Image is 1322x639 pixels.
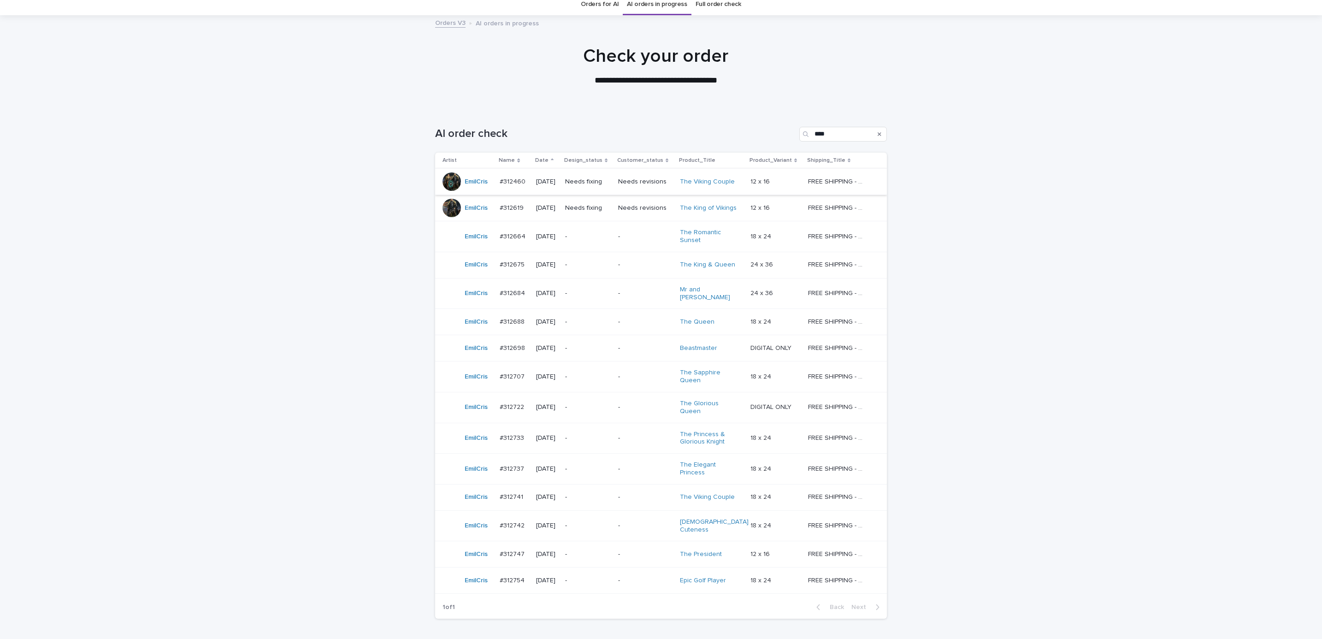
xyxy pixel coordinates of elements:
p: - [618,550,673,558]
p: Shipping_Title [807,155,845,166]
p: FREE SHIPPING - preview in 1-2 business days, after your approval delivery will take 5-10 b.d. [808,259,868,269]
p: [DATE] [536,178,558,186]
p: - [618,261,673,269]
p: - [565,233,611,241]
p: [DATE] [536,290,558,297]
p: - [565,577,611,585]
p: #312460 [500,176,527,186]
p: [DATE] [536,493,558,501]
p: 18 x 24 [750,575,773,585]
a: Epic Golf Player [680,577,726,585]
a: The Glorious Queen [680,400,738,415]
p: #312675 [500,259,526,269]
tr: EmilCris #312742#312742 [DATE]--[DEMOGRAPHIC_DATA] Cuteness 18 x 2418 x 24 FREE SHIPPING - previe... [435,510,887,541]
p: Name [499,155,515,166]
p: 1 of 1 [435,596,462,619]
h1: AI order check [435,127,796,141]
p: 24 x 36 [750,288,775,297]
p: Product_Title [679,155,715,166]
p: - [618,344,673,352]
p: - [565,290,611,297]
a: EmilCris [465,403,488,411]
p: - [618,522,673,530]
tr: EmilCris #312688#312688 [DATE]--The Queen 18 x 2418 x 24 FREE SHIPPING - preview in 1-2 business ... [435,309,887,335]
p: 18 x 24 [750,371,773,381]
p: FREE SHIPPING - preview in 1-2 business days, after your approval delivery will take 5-10 b.d. [808,520,868,530]
p: FREE SHIPPING - preview in 1-2 business days, after your approval delivery will take 5-10 b.d. [808,575,868,585]
p: - [618,577,673,585]
button: Next [848,603,887,611]
a: Orders V3 [435,17,466,28]
p: 18 x 24 [750,316,773,326]
p: #312747 [500,549,526,558]
a: The King & Queen [680,261,735,269]
p: [DATE] [536,373,558,381]
p: - [618,318,673,326]
p: #312688 [500,316,526,326]
h1: Check your order [430,45,882,67]
p: - [565,465,611,473]
p: - [565,550,611,558]
p: - [565,522,611,530]
a: EmilCris [465,204,488,212]
tr: EmilCris #312698#312698 [DATE]--Beastmaster DIGITAL ONLYDIGITAL ONLY FREE SHIPPING - preview in 1... [435,335,887,361]
p: - [565,403,611,411]
a: The Princess & Glorious Knight [680,431,738,446]
p: FREE SHIPPING - preview in 1-2 business days, after your approval delivery will take 5-10 b.d. [808,343,868,352]
p: 12 x 16 [750,549,772,558]
a: The President [680,550,722,558]
p: - [618,403,673,411]
p: Product_Variant [750,155,792,166]
p: 18 x 24 [750,463,773,473]
p: #312698 [500,343,527,352]
p: FREE SHIPPING - preview in 1-2 business days, after your approval delivery will take 5-10 b.d. [808,231,868,241]
p: [DATE] [536,522,558,530]
p: - [618,233,673,241]
p: #312742 [500,520,526,530]
p: #312737 [500,463,526,473]
p: 24 x 36 [750,259,775,269]
tr: EmilCris #312684#312684 [DATE]--Mr and [PERSON_NAME] 24 x 3624 x 36 FREE SHIPPING - preview in 1-... [435,278,887,309]
a: EmilCris [465,373,488,381]
p: [DATE] [536,204,558,212]
tr: EmilCris #312737#312737 [DATE]--The Elegant Princess 18 x 2418 x 24 FREE SHIPPING - preview in 1-... [435,454,887,485]
tr: EmilCris #312722#312722 [DATE]--The Glorious Queen DIGITAL ONLYDIGITAL ONLY FREE SHIPPING - previ... [435,392,887,423]
p: - [565,493,611,501]
p: - [618,493,673,501]
p: #312722 [500,402,526,411]
p: #312741 [500,491,525,501]
a: EmilCris [465,577,488,585]
tr: EmilCris #312733#312733 [DATE]--The Princess & Glorious Knight 18 x 2418 x 24 FREE SHIPPING - pre... [435,423,887,454]
p: Design_status [564,155,602,166]
p: FREE SHIPPING - preview in 1-2 business days, after your approval delivery will take 5-10 b.d. [808,371,868,381]
p: - [565,344,611,352]
a: The Queen [680,318,714,326]
a: EmilCris [465,550,488,558]
p: 18 x 24 [750,231,773,241]
a: EmilCris [465,344,488,352]
p: FREE SHIPPING - preview in 1-2 business days, after your approval delivery will take 5-10 b.d. [808,432,868,442]
p: AI orders in progress [476,18,539,28]
tr: EmilCris #312741#312741 [DATE]--The Viking Couple 18 x 2418 x 24 FREE SHIPPING - preview in 1-2 b... [435,484,887,510]
p: - [565,318,611,326]
p: #312684 [500,288,527,297]
input: Search [799,127,887,142]
p: FREE SHIPPING - preview in 1-2 business days, after your approval delivery will take 5-10 b.d. [808,549,868,558]
a: EmilCris [465,465,488,473]
a: EmilCris [465,178,488,186]
a: The Viking Couple [680,178,735,186]
a: EmilCris [465,290,488,297]
a: EmilCris [465,233,488,241]
p: Needs fixing [565,178,611,186]
p: FREE SHIPPING - preview in 1-2 business days, after your approval delivery will take 5-10 b.d. [808,491,868,501]
p: FREE SHIPPING - preview in 1-2 business days, after your approval delivery will take 5-10 b.d. [808,202,868,212]
p: FREE SHIPPING - preview in 1-2 business days, after your approval delivery will take 5-10 b.d. [808,402,868,411]
p: [DATE] [536,344,558,352]
p: #312754 [500,575,526,585]
p: 12 x 16 [750,202,772,212]
p: [DATE] [536,577,558,585]
p: FREE SHIPPING - preview in 1-2 business days, after your approval delivery will take 5-10 b.d. [808,176,868,186]
a: EmilCris [465,261,488,269]
span: Next [851,604,872,610]
p: 18 x 24 [750,520,773,530]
